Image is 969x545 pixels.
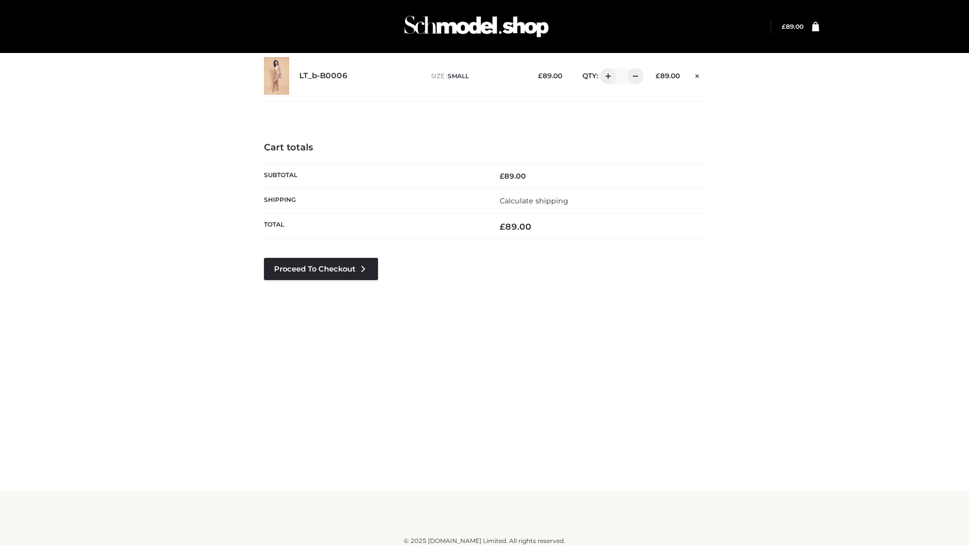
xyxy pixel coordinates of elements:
a: Calculate shipping [500,196,568,205]
h4: Cart totals [264,142,705,153]
span: £ [500,172,504,181]
th: Shipping [264,188,484,213]
span: SMALL [448,72,469,80]
div: QTY: [572,68,640,84]
a: LT_b-B0006 [299,71,348,81]
p: size : [431,72,522,81]
th: Subtotal [264,163,484,188]
a: Remove this item [690,68,705,81]
bdi: 89.00 [782,23,803,30]
th: Total [264,213,484,240]
bdi: 89.00 [500,172,526,181]
a: Proceed to Checkout [264,258,378,280]
bdi: 89.00 [500,222,531,232]
span: £ [656,72,660,80]
bdi: 89.00 [538,72,562,80]
span: £ [500,222,505,232]
a: £89.00 [782,23,803,30]
img: Schmodel Admin 964 [401,7,552,46]
span: £ [782,23,786,30]
bdi: 89.00 [656,72,680,80]
span: £ [538,72,543,80]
